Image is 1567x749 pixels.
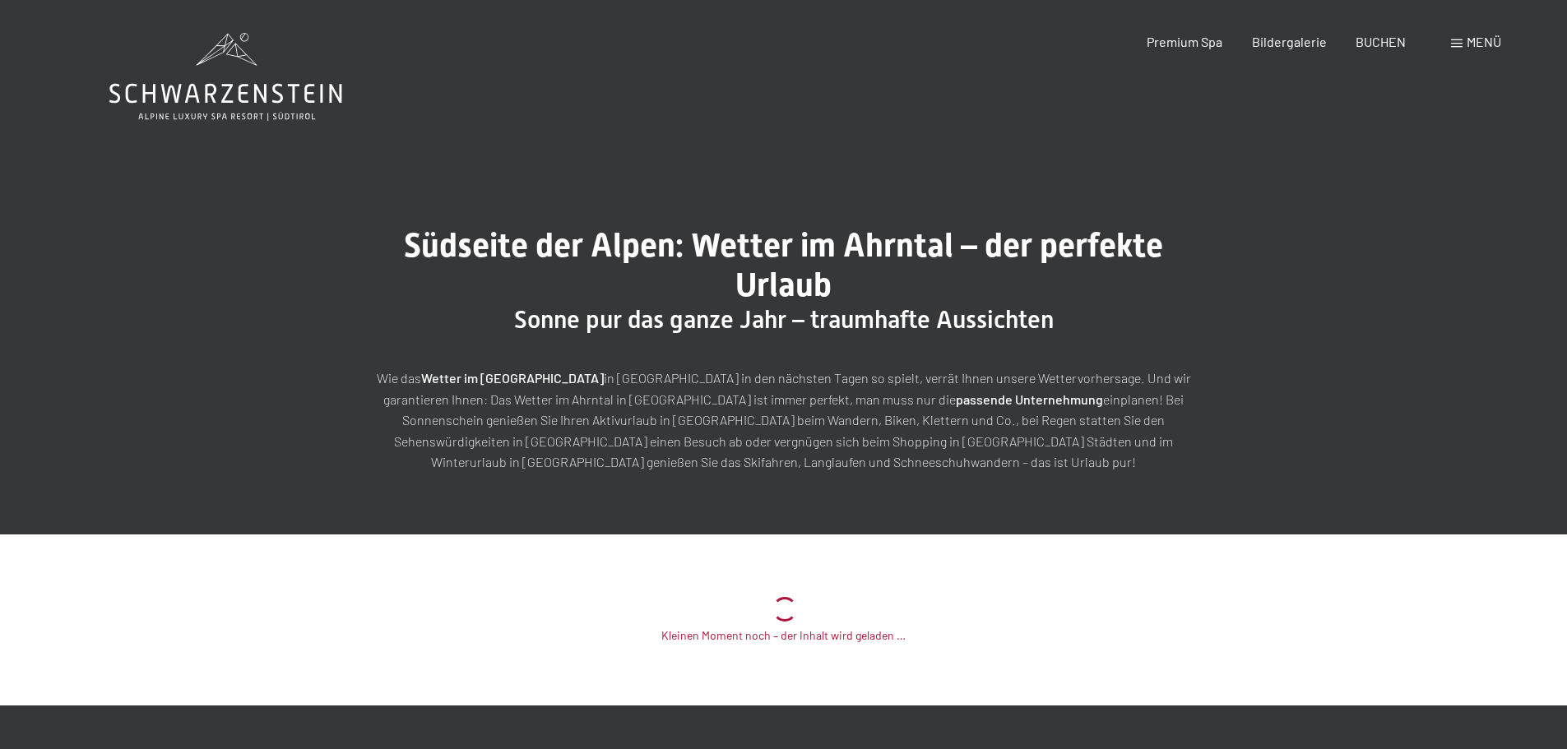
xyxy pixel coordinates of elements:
[1252,34,1327,49] a: Bildergalerie
[1467,34,1501,49] span: Menü
[373,368,1195,473] p: Wie das in [GEOGRAPHIC_DATA] in den nächsten Tagen so spielt, verrät Ihnen unsere Wettervorhersag...
[514,305,1054,334] span: Sonne pur das ganze Jahr – traumhafte Aussichten
[956,391,1103,407] strong: passende Unternehmung
[421,370,604,386] strong: Wetter im [GEOGRAPHIC_DATA]
[1356,34,1406,49] a: BUCHEN
[404,226,1163,304] span: Südseite der Alpen: Wetter im Ahrntal – der perfekte Urlaub
[373,627,1195,644] div: Kleinen Moment noch – der Inhalt wird geladen …
[1147,34,1222,49] a: Premium Spa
